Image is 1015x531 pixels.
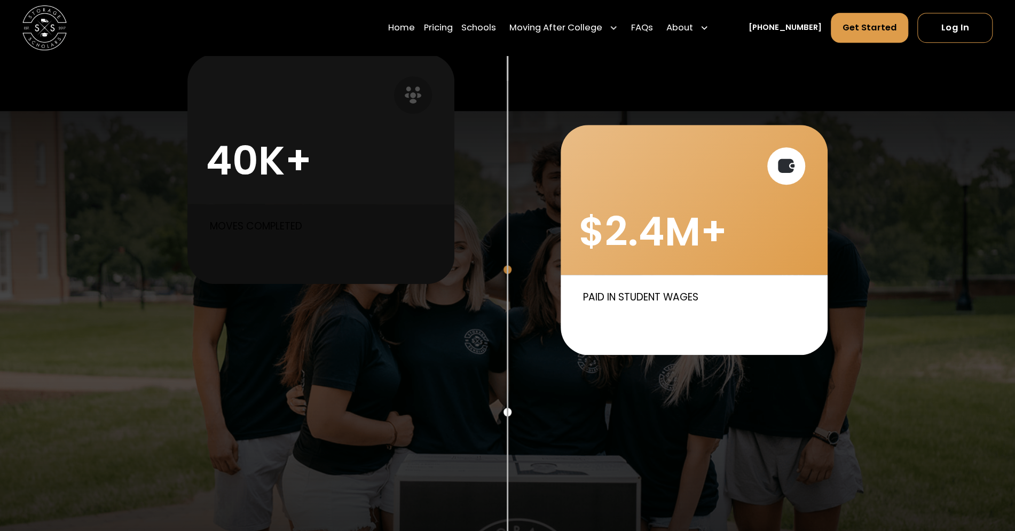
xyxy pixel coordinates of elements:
a: FAQs [631,12,653,43]
img: Storage Scholars main logo [22,5,67,50]
a: Log In [917,13,993,43]
div: About [662,12,713,43]
div: Moving After College [505,12,623,43]
a: Get Started [831,13,909,43]
div: About [666,21,693,35]
p: Paid in Student Wages [583,290,811,305]
div: $2.4M+ [579,208,727,256]
div: Moving After College [509,21,602,35]
p: Moves completed [210,219,437,234]
a: [PHONE_NUMBER] [749,22,822,34]
div: 40K+ [206,137,312,185]
a: Pricing [424,12,453,43]
a: Home [388,12,415,43]
a: Schools [461,12,496,43]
